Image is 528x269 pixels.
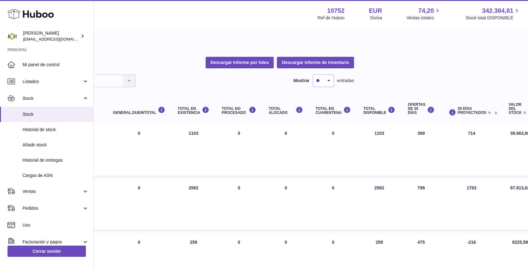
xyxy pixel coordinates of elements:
td: 799 [401,179,441,230]
img: info@adaptohealue.com [7,32,17,41]
span: Ventas [22,188,82,194]
div: OFERTAS DE 30 DÍAS [408,103,434,115]
div: [PERSON_NAME] [23,30,79,42]
div: Ref de Huboo [317,15,344,21]
div: Total ALOCADO [269,106,303,115]
div: Total DISPONIBLE [363,106,395,115]
td: 0 [107,124,171,175]
div: Total NO PROCESADO [222,106,256,115]
span: Historial de stock [22,127,89,133]
button: Descargar Informe de inventario [277,57,354,68]
span: 342.364,61 [482,7,513,15]
span: Listados [22,79,82,85]
span: Historial de entregas [22,157,89,163]
td: 389 [401,124,441,175]
td: 714 [441,124,502,175]
span: Pedidos [22,205,82,211]
div: Total en EXISTENCIA [178,106,209,115]
td: 0 [262,124,309,175]
td: 0 [216,124,262,175]
span: entradas [337,78,354,84]
button: Descargar Informe por lotes [206,57,274,68]
td: 0 [262,179,309,230]
span: Uso [22,222,89,228]
a: 74,20 Ventas totales [406,7,441,21]
span: Stock [22,95,82,101]
span: 30 DÍAS PROYECTADOS [458,107,486,115]
strong: 10752 [327,7,345,15]
span: Cargas de ASN [22,173,89,179]
label: Mostrar [293,78,309,84]
span: Stock [22,111,89,117]
a: 342.364,61 Stock total DISPONIBLE [466,7,521,21]
span: Ventas totales [406,15,441,21]
td: 0 [107,179,171,230]
span: Añadir stock [22,142,89,148]
span: Stock total DISPONIBLE [466,15,521,21]
span: 0 [332,240,334,245]
td: 0 [216,179,262,230]
td: 1783 [441,179,502,230]
td: 1103 [357,124,401,175]
span: 0 [332,131,334,136]
td: 2582 [357,179,401,230]
div: Divisa [370,15,382,21]
strong: EUR [369,7,382,15]
span: 9225,58 [512,240,528,245]
div: general.dueInTotal [113,106,165,115]
span: [EMAIL_ADDRESS][DOMAIN_NAME] [23,37,92,42]
span: Valor del stock [509,103,522,115]
span: Mi panel de control [22,62,89,68]
span: 0 [332,185,334,190]
a: Cerrar sesión [7,246,86,257]
div: Total en CUARENTENA [316,106,351,115]
span: Facturación y pagos [22,239,82,245]
td: 2582 [172,179,216,230]
span: 74,20 [418,7,434,15]
td: 1103 [172,124,216,175]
